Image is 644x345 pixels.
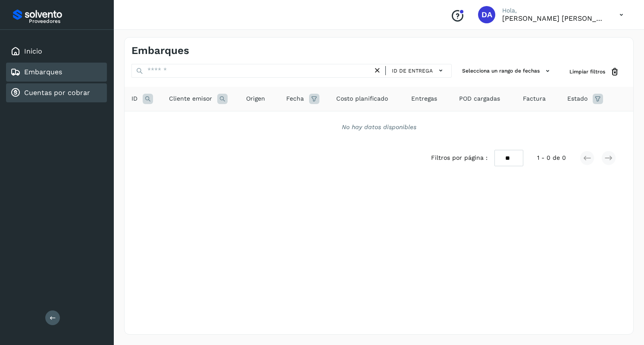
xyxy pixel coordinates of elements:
[411,94,437,103] span: Entregas
[389,64,448,77] button: ID de entrega
[569,68,605,76] span: Limpiar filtros
[523,94,546,103] span: Factura
[246,94,265,103] span: Origen
[567,94,588,103] span: Estado
[459,94,500,103] span: POD cargadas
[502,7,606,14] p: Hola,
[392,67,433,75] span: ID de entrega
[563,64,626,80] button: Limpiar filtros
[6,83,107,102] div: Cuentas por cobrar
[131,44,189,57] h4: Embarques
[24,68,62,76] a: Embarques
[169,94,212,103] span: Cliente emisor
[459,64,556,78] button: Selecciona un rango de fechas
[29,18,103,24] p: Proveedores
[537,153,566,162] span: 1 - 0 de 0
[336,94,388,103] span: Costo planificado
[6,63,107,82] div: Embarques
[286,94,304,103] span: Fecha
[502,14,606,22] p: DAVID ARMANDO LUCERO OLAVE
[24,47,42,55] a: Inicio
[136,123,622,132] div: No hay datos disponibles
[24,89,90,97] a: Cuentas por cobrar
[131,94,138,103] span: ID
[431,153,488,162] span: Filtros por página :
[6,42,107,61] div: Inicio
